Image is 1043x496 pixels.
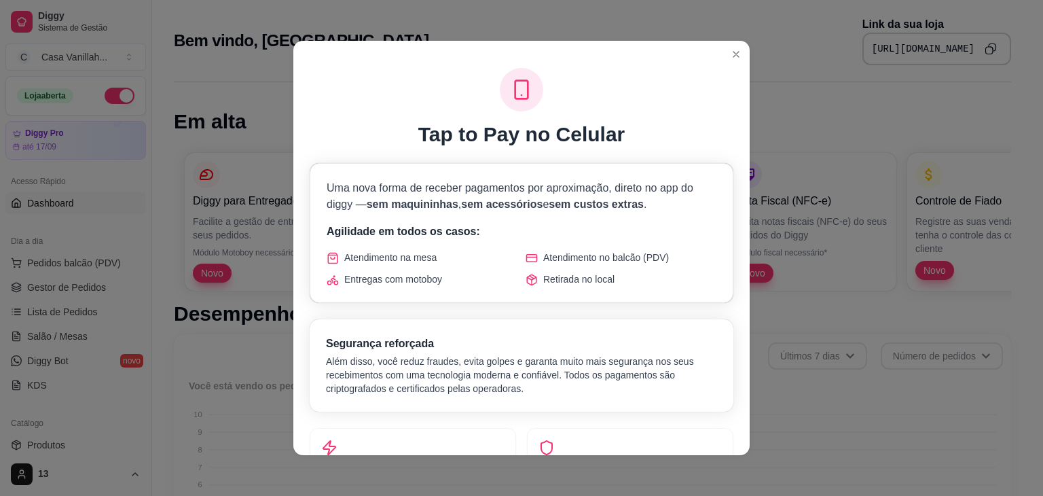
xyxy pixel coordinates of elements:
h3: Segurança reforçada [326,336,717,352]
span: sem custos extras [549,198,644,210]
p: Agilidade em todos os casos: [327,224,716,240]
span: Atendimento na mesa [344,251,437,264]
button: Close [725,43,747,65]
span: Retirada no local [543,272,615,286]
span: sem acessórios [461,198,543,210]
span: Atendimento no balcão (PDV) [543,251,669,264]
span: sem maquininhas [367,198,458,210]
p: Além disso, você reduz fraudes, evita golpes e garanta muito mais segurança nos seus recebimentos... [326,355,717,395]
h1: Tap to Pay no Celular [418,122,625,147]
span: Entregas com motoboy [344,272,442,286]
p: Uma nova forma de receber pagamentos por aproximação, direto no app do diggy — , e . [327,180,716,213]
